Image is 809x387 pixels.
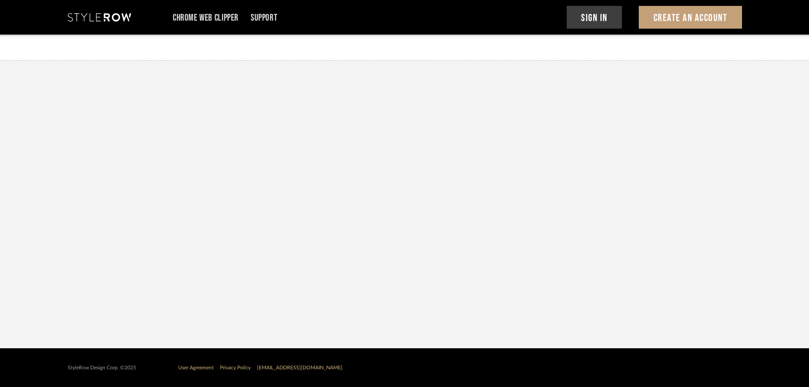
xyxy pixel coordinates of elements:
div: StyleRow Design Corp. ©2025 [68,365,136,371]
button: Sign In [567,6,622,29]
button: Create An Account [639,6,742,29]
a: Privacy Policy [220,365,251,370]
a: [EMAIL_ADDRESS][DOMAIN_NAME] [257,365,343,370]
a: User Agreement [178,365,214,370]
a: Chrome Web Clipper [173,14,238,21]
a: Support [251,14,277,21]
